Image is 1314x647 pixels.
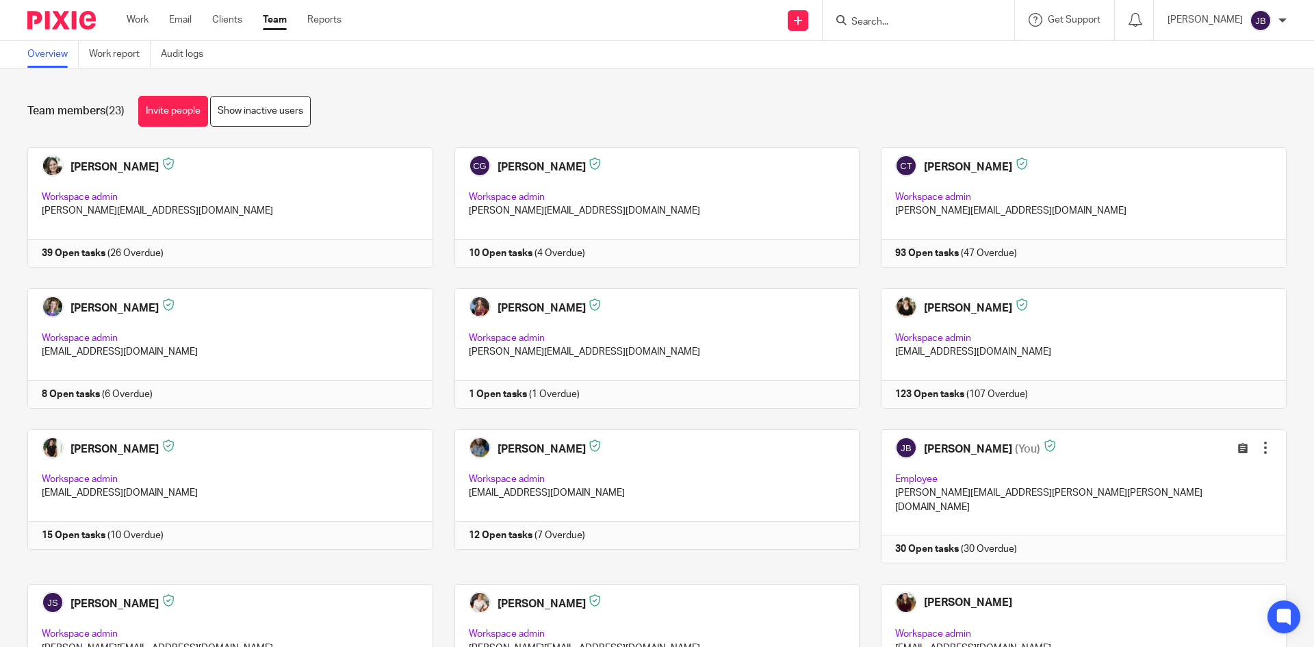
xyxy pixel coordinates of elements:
a: Show inactive users [210,96,311,127]
a: Clients [212,13,242,27]
input: Search [850,16,973,29]
span: (23) [105,105,125,116]
a: Email [169,13,192,27]
img: Pixie [27,11,96,29]
p: [PERSON_NAME] [1168,13,1243,27]
a: Work [127,13,149,27]
a: Team [263,13,287,27]
a: Overview [27,41,79,68]
img: svg%3E [1250,10,1272,31]
a: Invite people [138,96,208,127]
h1: Team members [27,104,125,118]
span: Get Support [1048,15,1100,25]
a: Reports [307,13,342,27]
a: Work report [89,41,151,68]
a: Audit logs [161,41,214,68]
